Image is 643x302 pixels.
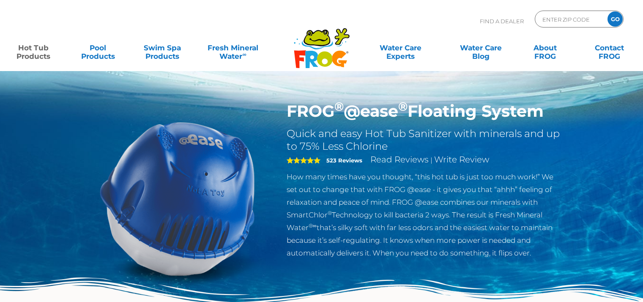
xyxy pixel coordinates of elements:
a: ContactFROG [585,39,635,56]
input: GO [607,11,623,27]
img: Frog Products Logo [289,17,354,69]
h2: Quick and easy Hot Tub Sanitizer with minerals and up to 75% Less Chlorine [287,127,563,153]
sup: ®∞ [309,222,317,229]
a: Write Review [434,154,489,165]
sup: ∞ [242,51,246,58]
a: AboutFROG [520,39,570,56]
sup: ® [328,210,332,216]
span: 5 [287,157,320,164]
p: How many times have you thought, “this hot tub is just too much work!” We set out to change that ... [287,170,563,259]
a: Swim SpaProducts [137,39,187,56]
a: Hot TubProducts [8,39,58,56]
a: Read Reviews [370,154,429,165]
sup: ® [398,99,408,114]
strong: 523 Reviews [326,157,362,164]
img: hot-tub-product-atease-system.png [81,102,274,295]
sup: ® [334,99,344,114]
span: | [430,156,432,164]
h1: FROG @ease Floating System [287,102,563,121]
a: Water CareBlog [456,39,506,56]
a: Fresh MineralWater∞ [202,39,264,56]
a: Water CareExperts [360,39,441,56]
a: PoolProducts [73,39,123,56]
p: Find A Dealer [480,11,524,32]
